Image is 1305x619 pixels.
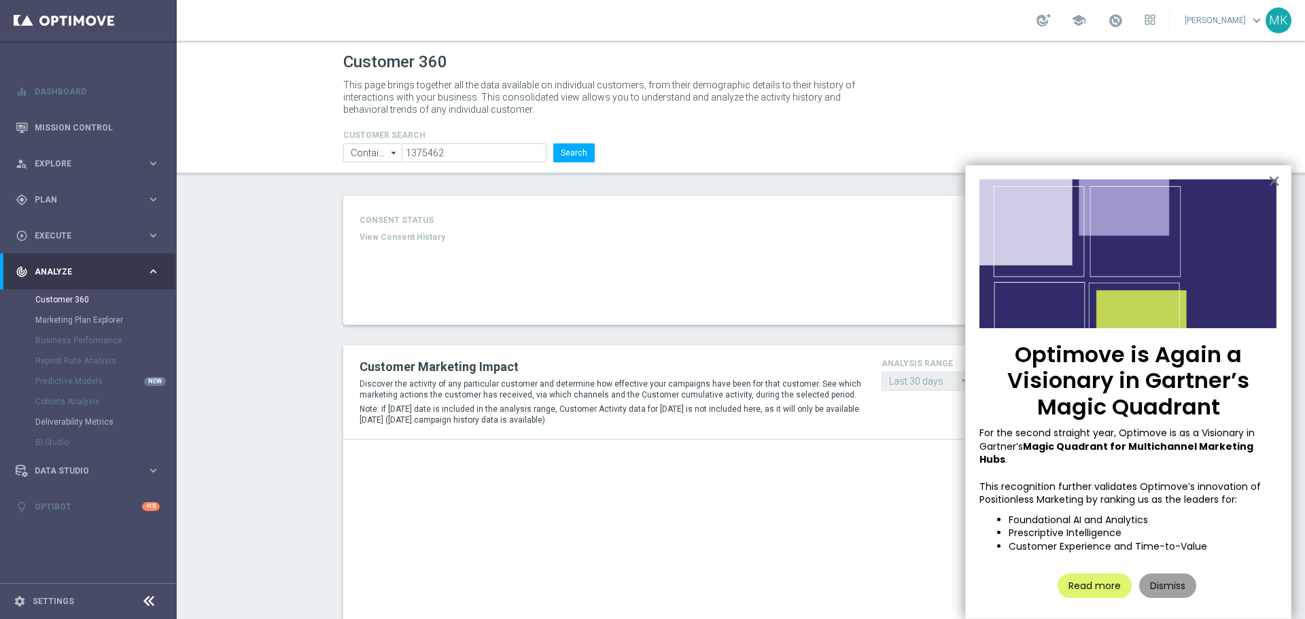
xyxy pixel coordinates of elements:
h4: CUSTOMER SEARCH [343,130,595,140]
div: Execute [16,230,147,242]
div: Marketing Plan Explorer [35,310,175,330]
p: Note: if [DATE] date is included in the analysis range, Customer Activity data for [DATE] is not ... [360,404,861,425]
div: NEW [144,377,166,386]
i: play_circle_outline [16,230,28,242]
span: . [1005,453,1007,466]
div: Mission Control [16,109,160,145]
h1: Customer 360 [343,52,1138,72]
i: settings [14,595,26,607]
i: arrow_drop_down [387,144,401,162]
div: +10 [142,502,160,511]
input: Enter CID, Email, name or phone [402,143,546,162]
input: Contains [343,143,402,162]
span: For the second straight year, Optimove is as a Visionary in Gartner’s [979,426,1257,453]
i: keyboard_arrow_right [147,193,160,206]
li: Prescriptive Intelligence [1009,527,1277,540]
p: Optimove is Again a Visionary in Gartner’s Magic Quadrant [979,342,1277,420]
li: Foundational AI and Analytics [1009,514,1277,527]
a: Dashboard [35,73,160,109]
span: school [1071,13,1086,28]
span: Execute [35,232,147,240]
button: Dismiss [1139,573,1196,598]
div: Plan [16,194,147,206]
span: keyboard_arrow_down [1249,13,1264,28]
button: Search [553,143,595,162]
span: Plan [35,196,147,204]
li: Customer Experience and Time-to-Value [1009,540,1277,554]
div: BI Studio [35,432,175,453]
p: Discover the activity of any particular customer and determine how effective your campaigns have ... [360,378,861,400]
a: Deliverability Metrics [35,417,141,427]
i: gps_fixed [16,194,28,206]
i: track_changes [16,266,28,278]
h4: CONSENT STATUS [360,215,519,225]
a: Marketing Plan Explorer [35,315,141,325]
p: This recognition further validates Optimove’s innovation of Positionless Marketing by ranking us ... [979,480,1277,507]
div: Optibot [16,489,160,525]
i: keyboard_arrow_right [147,464,160,477]
div: Data Studio [16,465,147,477]
div: MK [1266,7,1291,33]
div: Customer 360 [35,289,175,310]
a: Settings [33,597,74,605]
span: Data Studio [35,467,147,475]
i: equalizer [16,86,28,98]
div: Analyze [16,266,147,278]
div: Cohorts Analysis [35,391,175,412]
h4: analysis range [882,359,1122,368]
div: Predictive Models [35,371,175,391]
i: keyboard_arrow_right [147,157,160,170]
div: Business Performance [35,330,175,351]
i: person_search [16,158,28,170]
button: Close [1268,170,1281,192]
button: View Consent History [360,232,445,243]
div: Dashboard [16,73,160,109]
a: [PERSON_NAME] [1183,10,1266,31]
button: Read more [1058,573,1132,598]
a: Customer 360 [35,294,141,305]
p: This page brings together all the data available on individual customers, from their demographic ... [343,79,867,116]
span: Explore [35,160,147,168]
div: Deliverability Metrics [35,412,175,432]
a: Optibot [35,489,142,525]
i: keyboard_arrow_right [147,265,160,278]
div: Explore [16,158,147,170]
h2: Customer Marketing Impact [360,359,861,375]
i: lightbulb [16,501,28,513]
div: Repeat Rate Analysis [35,351,175,371]
strong: Magic Quadrant for Multichannel Marketing Hubs [979,440,1255,467]
a: Mission Control [35,109,160,145]
i: arrow_drop_down [958,372,971,389]
span: Analyze [35,268,147,276]
i: keyboard_arrow_right [147,229,160,242]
